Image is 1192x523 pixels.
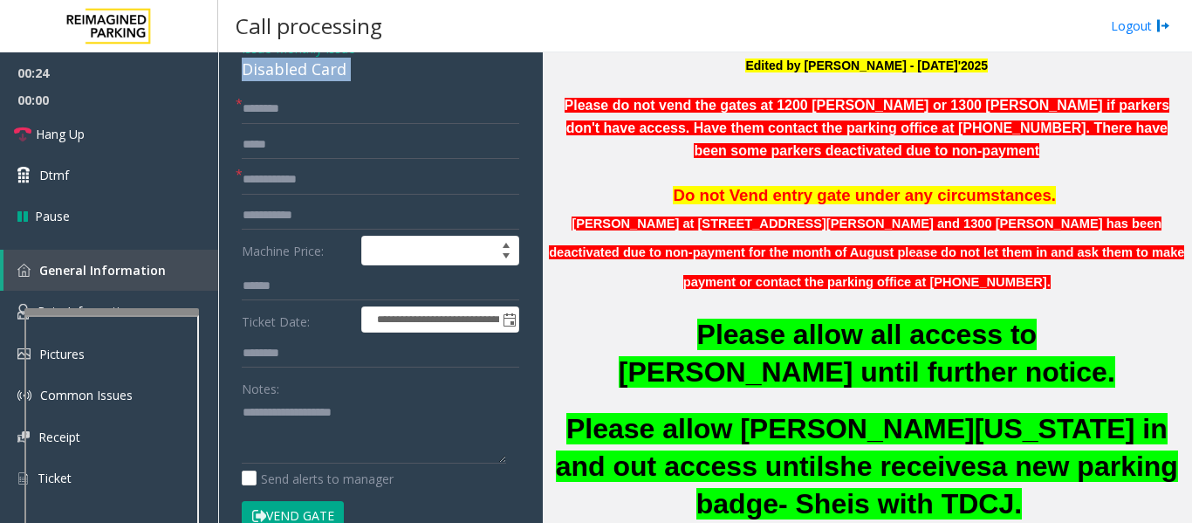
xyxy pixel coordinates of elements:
[242,58,519,81] div: Disabled Card
[17,471,29,486] img: 'icon'
[494,251,518,265] span: Decrease value
[1111,17,1170,35] a: Logout
[3,250,218,291] a: General Information
[35,207,70,225] span: Pause
[1156,17,1170,35] img: logout
[824,451,991,482] span: she receives
[619,319,1115,388] span: Please allow all access to [PERSON_NAME] until further notice.
[17,431,30,443] img: 'icon'
[549,217,1184,289] font: [PERSON_NAME] at [STREET_ADDRESS][PERSON_NAME] and 1300 [PERSON_NAME] has been deactivated due to...
[237,236,357,265] label: Machine Price:
[565,98,1170,157] span: Please do not vend the gates at 1200 [PERSON_NAME] or 1300 [PERSON_NAME] if parkers don't have ac...
[36,125,85,143] span: Hang Up
[745,58,988,72] font: Edited by [PERSON_NAME] - [DATE]'2025
[778,488,846,520] span: - She
[499,307,518,332] span: Toggle popup
[39,262,166,279] span: General Information
[696,451,1178,520] span: a new parking badge
[846,488,1022,520] span: is with TDCJ.
[242,374,279,398] label: Notes:
[38,303,134,320] span: Rate Information
[17,264,31,277] img: 'icon'
[17,389,31,403] img: 'icon'
[242,470,394,488] label: Send alerts to manager
[494,237,518,251] span: Increase value
[227,4,391,47] h3: Call processing
[237,306,357,333] label: Ticket Date:
[39,166,69,184] span: Dtmf
[271,40,355,57] span: -
[17,304,29,320] img: 'icon'
[17,348,31,360] img: 'icon'
[556,413,1168,482] span: Please allow [PERSON_NAME][US_STATE] in and out access until
[673,186,1056,204] span: Do not Vend entry gate under any circumstances.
